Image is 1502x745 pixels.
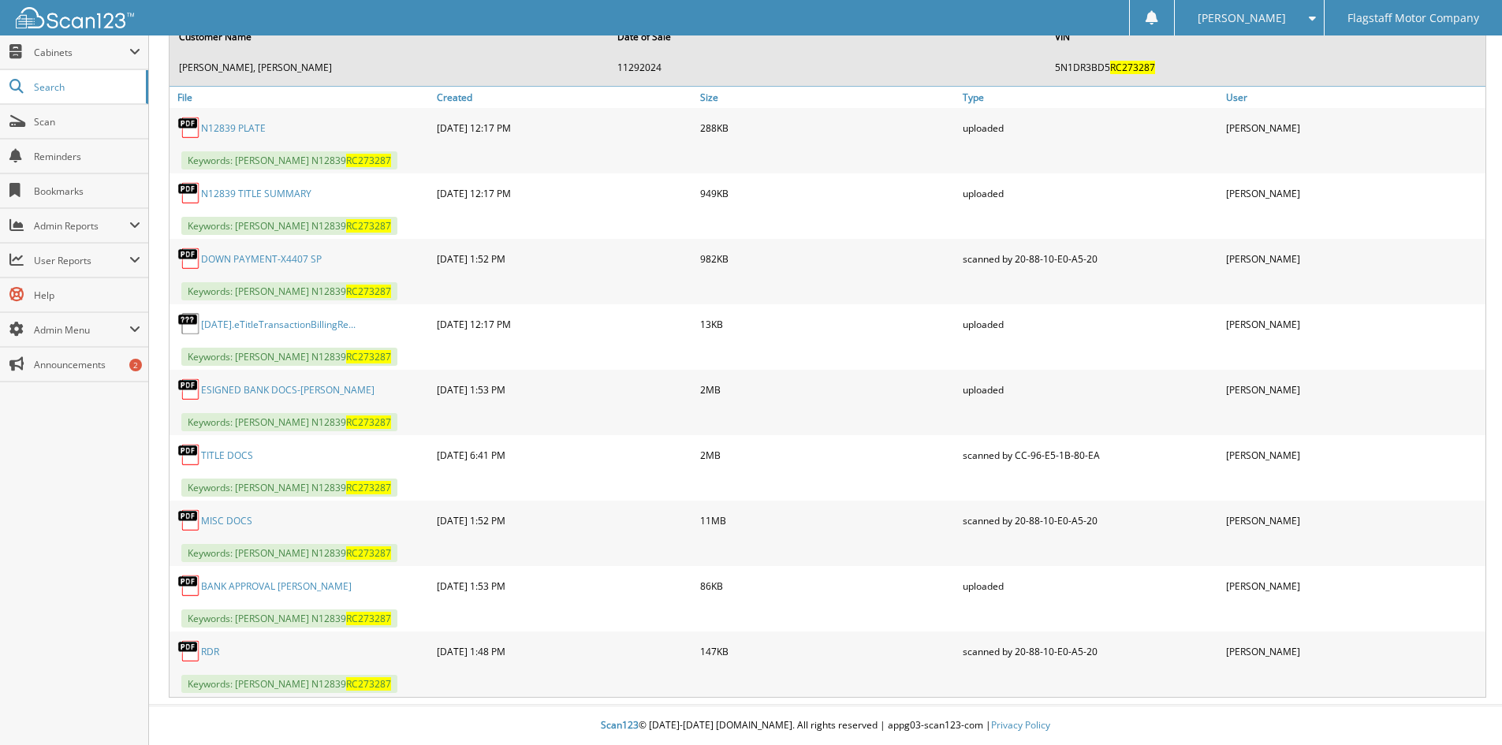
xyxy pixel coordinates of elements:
a: BANK APPROVAL [PERSON_NAME] [201,579,352,593]
span: RC273287 [346,481,391,494]
span: Keywords: [PERSON_NAME] N12839 [181,348,397,366]
div: 982KB [696,243,960,274]
div: 11MB [696,505,960,536]
td: 5N1DR3BD5 [1047,54,1484,80]
span: RC273287 [346,350,391,363]
div: 288KB [696,112,960,143]
div: scanned by 20-88-10-E0-A5-20 [959,243,1222,274]
div: [PERSON_NAME] [1222,308,1485,340]
span: RC273287 [346,612,391,625]
img: PDF.png [177,443,201,467]
a: RDR [201,645,219,658]
a: N12839 TITLE SUMMARY [201,187,311,200]
span: Reminders [34,150,140,163]
span: RC273287 [346,154,391,167]
div: [PERSON_NAME] [1222,243,1485,274]
img: PDF.png [177,378,201,401]
div: 147KB [696,635,960,667]
span: Flagstaff Motor Company [1347,13,1479,23]
div: [DATE] 12:17 PM [433,308,696,340]
a: ESIGNED BANK DOCS-[PERSON_NAME] [201,383,375,397]
img: scan123-logo-white.svg [16,7,134,28]
span: User Reports [34,254,129,267]
div: uploaded [959,570,1222,602]
th: Customer Name [171,20,608,53]
a: TITLE DOCS [201,449,253,462]
div: [PERSON_NAME] [1222,177,1485,209]
div: 2 [129,359,142,371]
span: RC273287 [346,415,391,429]
div: [PERSON_NAME] [1222,505,1485,536]
div: 13KB [696,308,960,340]
div: [PERSON_NAME] [1222,112,1485,143]
span: Scan123 [601,718,639,732]
a: N12839 PLATE [201,121,266,135]
th: VIN [1047,20,1484,53]
img: PDF.png [177,116,201,140]
img: PDF.png [177,247,201,270]
div: [DATE] 1:52 PM [433,243,696,274]
div: 86KB [696,570,960,602]
div: [DATE] 1:53 PM [433,374,696,405]
span: Keywords: [PERSON_NAME] N12839 [181,609,397,628]
span: Keywords: [PERSON_NAME] N12839 [181,544,397,562]
a: Created [433,87,696,108]
div: 2MB [696,374,960,405]
span: Keywords: [PERSON_NAME] N12839 [181,282,397,300]
span: RC273287 [346,677,391,691]
img: PDF.png [177,574,201,598]
span: RC273287 [346,219,391,233]
img: PDF.png [177,508,201,532]
div: uploaded [959,112,1222,143]
a: MISC DOCS [201,514,252,527]
div: scanned by CC-96-E5-1B-80-EA [959,439,1222,471]
img: PDF.png [177,181,201,205]
div: [PERSON_NAME] [1222,570,1485,602]
div: 2MB [696,439,960,471]
span: Help [34,289,140,302]
a: [DATE].eTitleTransactionBillingRe... [201,318,356,331]
div: [DATE] 1:52 PM [433,505,696,536]
div: [PERSON_NAME] [1222,635,1485,667]
th: Date of Sale [609,20,1046,53]
td: [PERSON_NAME], [PERSON_NAME] [171,54,608,80]
div: uploaded [959,308,1222,340]
div: [DATE] 1:53 PM [433,570,696,602]
div: [DATE] 12:17 PM [433,177,696,209]
span: RC273287 [346,546,391,560]
span: Admin Reports [34,219,129,233]
span: Scan [34,115,140,129]
div: [DATE] 12:17 PM [433,112,696,143]
a: User [1222,87,1485,108]
div: [PERSON_NAME] [1222,439,1485,471]
iframe: Chat Widget [1423,669,1502,745]
span: Cabinets [34,46,129,59]
td: 11292024 [609,54,1046,80]
span: Keywords: [PERSON_NAME] N12839 [181,151,397,169]
span: Keywords: [PERSON_NAME] N12839 [181,217,397,235]
div: [PERSON_NAME] [1222,374,1485,405]
span: Keywords: [PERSON_NAME] N12839 [181,479,397,497]
span: Bookmarks [34,184,140,198]
div: [DATE] 6:41 PM [433,439,696,471]
div: scanned by 20-88-10-E0-A5-20 [959,505,1222,536]
div: © [DATE]-[DATE] [DOMAIN_NAME]. All rights reserved | appg03-scan123-com | [149,706,1502,745]
span: Keywords: [PERSON_NAME] N12839 [181,675,397,693]
span: Admin Menu [34,323,129,337]
span: Keywords: [PERSON_NAME] N12839 [181,413,397,431]
div: uploaded [959,374,1222,405]
div: uploaded [959,177,1222,209]
div: scanned by 20-88-10-E0-A5-20 [959,635,1222,667]
a: DOWN PAYMENT-X4407 SP [201,252,322,266]
div: 949KB [696,177,960,209]
span: [PERSON_NAME] [1198,13,1286,23]
a: Privacy Policy [991,718,1050,732]
div: [DATE] 1:48 PM [433,635,696,667]
a: Type [959,87,1222,108]
a: File [170,87,433,108]
img: generic.png [177,312,201,336]
a: Size [696,87,960,108]
span: RC273287 [1110,61,1155,74]
span: Announcements [34,358,140,371]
